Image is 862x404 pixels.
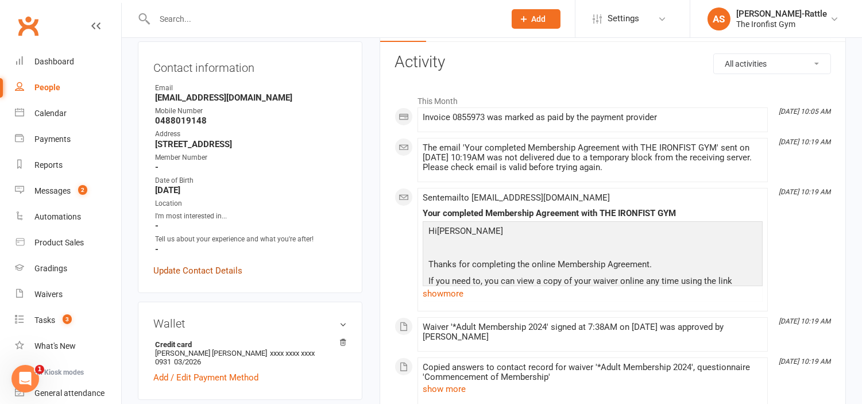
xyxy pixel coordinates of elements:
div: Reports [34,160,63,170]
div: Date of Birth [155,175,347,186]
div: Tasks [34,315,55,325]
div: The email 'Your completed Membership Agreement with THE IRONFIST GYM' sent on [DATE] 10:19AM was ... [423,143,763,172]
span: Add [532,14,546,24]
div: Address [155,129,347,140]
iframe: Intercom live chat [11,365,39,393]
span: xxxx xxxx xxxx 0931 [155,349,315,366]
p: If you need to, you can view a copy of your waiver online any time using the link below: [426,274,760,305]
div: Messages [34,186,71,195]
h3: Contact information [153,57,347,74]
i: [DATE] 10:19 AM [779,138,830,146]
span: 2 [78,185,87,195]
a: Dashboard [15,49,121,75]
a: Messages 2 [15,178,121,204]
strong: - [155,221,347,231]
div: Waiver '*Adult Membership 2024' signed at 7:38AM on [DATE] was approved by [PERSON_NAME] [423,322,763,342]
h3: Wallet [153,317,347,330]
div: Invoice 0855973 was marked as paid by the payment provider [423,113,763,122]
div: Gradings [34,264,67,273]
a: Gradings [15,256,121,282]
span: Hi [428,226,437,236]
a: Update Contact Details [153,264,242,278]
span: 1 [35,365,44,374]
i: [DATE] 10:19 AM [779,357,830,365]
a: Product Sales [15,230,121,256]
p: Thanks for completing the online Membership Agreement [426,257,760,274]
div: AS [708,7,730,30]
a: Add / Edit Payment Method [153,371,258,384]
strong: [STREET_ADDRESS] [155,139,347,149]
a: Payments [15,126,121,152]
div: Waivers [34,290,63,299]
strong: - [155,244,347,255]
div: General attendance [34,388,105,398]
p: [PERSON_NAME] [426,224,760,241]
span: 03/2026 [174,357,201,366]
a: Tasks 3 [15,307,121,333]
div: The Ironfist Gym [736,19,827,29]
a: Reports [15,152,121,178]
a: Calendar [15,101,121,126]
div: Dashboard [34,57,74,66]
span: 3 [63,314,72,324]
strong: 0488019148 [155,116,347,126]
i: [DATE] 10:05 AM [779,107,830,116]
a: Waivers [15,282,121,307]
i: [DATE] 10:19 AM [779,188,830,196]
div: What's New [34,341,76,351]
input: Search... [151,11,497,27]
h3: Activity [395,53,831,71]
span: . [650,259,652,270]
div: Member Number [155,152,347,163]
a: Clubworx [14,11,42,40]
div: Mobile Number [155,106,347,117]
strong: Credit card [155,340,341,349]
button: Add [512,9,561,29]
div: Payments [34,134,71,144]
li: [PERSON_NAME] [PERSON_NAME] [153,338,347,368]
div: Your completed Membership Agreement with THE IRONFIST GYM [423,209,763,218]
a: Automations [15,204,121,230]
span: Sent email to [EMAIL_ADDRESS][DOMAIN_NAME] [423,193,610,203]
div: Product Sales [34,238,84,247]
div: Calendar [34,109,67,118]
div: I'm most interested in... [155,211,347,222]
a: People [15,75,121,101]
span: Settings [608,6,639,32]
div: [PERSON_NAME]-Rattle [736,9,827,19]
button: show more [423,382,466,396]
div: People [34,83,60,92]
a: What's New [15,333,121,359]
strong: - [155,162,347,172]
div: Email [155,83,347,94]
i: [DATE] 10:19 AM [779,317,830,325]
a: show more [423,286,763,302]
strong: [EMAIL_ADDRESS][DOMAIN_NAME] [155,93,347,103]
li: This Month [395,89,831,107]
strong: [DATE] [155,185,347,195]
div: Tell us about your experience and what you're after! [155,234,347,245]
div: Location [155,198,347,209]
div: Copied answers to contact record for waiver '*Adult Membership 2024', questionnaire 'Commencement... [423,363,763,382]
div: Automations [34,212,81,221]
